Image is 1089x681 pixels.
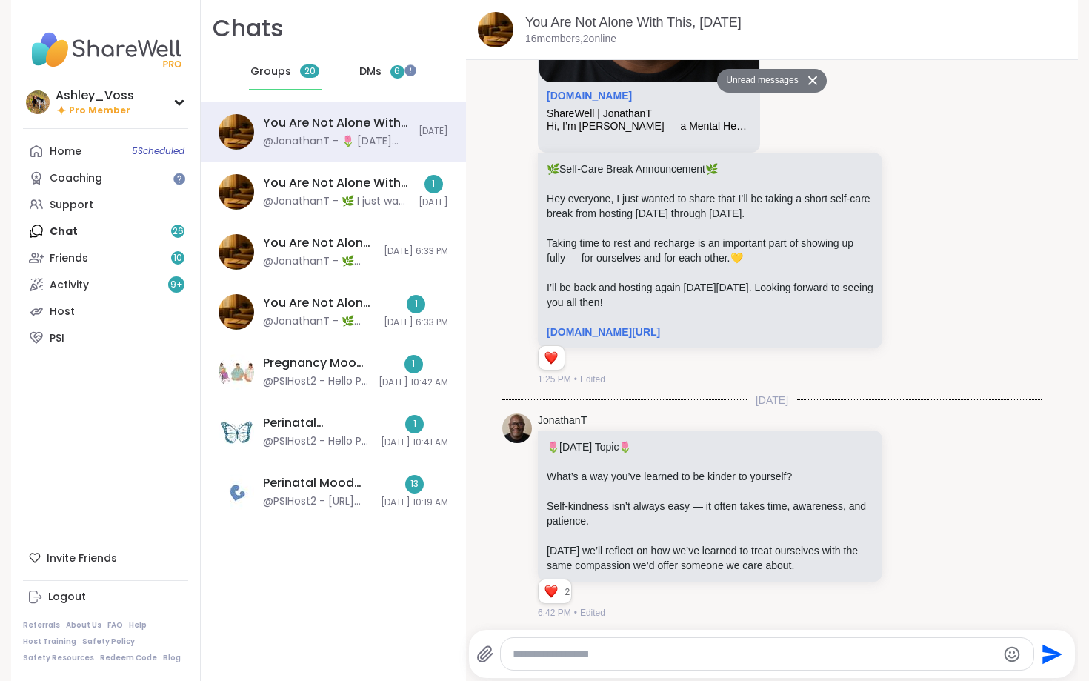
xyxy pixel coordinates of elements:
button: Reactions: love [543,352,559,364]
img: You Are Not Alone With This, Oct 09 [219,234,254,270]
span: [DATE] 10:41 AM [381,436,448,449]
div: Invite Friends [23,545,188,571]
span: 💛 [730,252,743,264]
img: Perinatal Mood Support for Moms, Oct 06 [219,474,254,510]
img: You Are Not Alone With This, Oct 08 [219,294,254,330]
p: [DATE] Topic [547,439,873,454]
span: 🌿 [547,163,559,175]
a: FAQ [107,620,123,631]
div: PSI [50,331,64,346]
div: Reaction list [539,346,565,370]
span: Edited [580,373,605,386]
button: Unread messages [717,69,802,93]
div: @PSIHost2 - Hello PSI group members! A friendly reminder: We will allow up to 16 group members to... [263,434,372,449]
a: Logout [23,584,188,611]
h1: Chats [213,12,284,45]
span: 10 [173,252,182,265]
button: Send [1034,637,1068,671]
span: 5 Scheduled [132,145,184,157]
textarea: Type your message [513,647,996,662]
a: Help [129,620,147,631]
span: • [574,373,577,386]
div: Perinatal [MEDICAL_DATA] Support for Survivors, [DATE] [263,415,372,431]
div: Host [50,305,75,319]
div: 1 [407,295,425,313]
div: You Are Not Alone With This, [DATE] [263,295,375,311]
button: Reactions: love [543,585,559,597]
p: Taking time to rest and recharge is an important part of showing up fully — for ourselves and for... [547,236,873,265]
div: ShareWell | JonathanT [547,107,751,120]
div: You Are Not Alone With This, [DATE] [263,175,410,191]
div: Home [50,144,81,159]
div: @PSIHost2 - [URL][DOMAIN_NAME] [263,494,372,509]
a: Redeem Code [100,653,157,663]
div: Perinatal Mood Support for Moms, [DATE] [263,475,372,491]
span: DMs [359,64,382,79]
div: 13 [405,475,424,494]
a: Support [23,191,188,218]
a: [DOMAIN_NAME][URL] [547,326,660,338]
div: Logout [48,590,86,605]
span: 🌿 [705,163,718,175]
span: 6 [394,65,400,78]
a: Host [23,298,188,325]
span: Pro Member [69,104,130,117]
div: Support [50,198,93,213]
div: Activity [50,278,89,293]
img: ShareWell Nav Logo [23,24,188,76]
span: Edited [580,606,605,619]
a: Coaching [23,165,188,191]
span: 🌷 [547,441,559,453]
span: [DATE] 10:19 AM [381,496,448,509]
div: @JonathanT - 🌿 Self-Care Break Announcement 🌿 Hey everyone, I just wanted to share that I’ll be t... [263,254,375,269]
div: @JonathanT - 🌿 I just want to remind everyone — if things ever feel too heavy outside of group, y... [263,194,410,209]
img: You Are Not Alone With This, Oct 10 [219,174,254,210]
p: What’s a way you’ve learned to be kinder to yourself? [547,469,873,484]
span: Groups [250,64,291,79]
a: Activity9+ [23,271,188,298]
a: Safety Policy [82,637,135,647]
span: 2 [565,585,571,599]
p: Self-Care Break Announcement [547,162,873,176]
span: [DATE] 6:33 PM [384,245,448,258]
div: Hi, I’m [PERSON_NAME] — a Mental Health Peer Specialist-Intern walking my own recovery journey, i... [547,120,751,133]
span: • [574,606,577,619]
span: [DATE] [747,393,797,408]
p: Self-kindness isn’t always easy — it often takes time, awareness, and patience. [547,499,873,528]
iframe: Spotlight [404,64,416,76]
a: About Us [66,620,101,631]
span: 20 [304,65,316,78]
img: Ashley_Voss [26,90,50,114]
div: Reaction list [539,579,565,603]
span: [DATE] 10:42 AM [379,376,448,389]
p: 16 members, 2 online [525,32,616,47]
a: You Are Not Alone With This, [DATE] [525,15,742,30]
a: Host Training [23,637,76,647]
div: Coaching [50,171,102,186]
a: Friends10 [23,245,188,271]
span: [DATE] [419,125,448,138]
img: You Are Not Alone With This, Oct 07 [219,114,254,150]
div: 1 [424,175,443,193]
a: Referrals [23,620,60,631]
div: @JonathanT - 🌿 Self-Care Break Announcement 🌿 Hey everyone, I just wanted to share that I’ll be t... [263,314,375,329]
div: You Are Not Alone With This, [DATE] [263,115,410,131]
a: JonathanT [538,413,587,428]
div: Pregnancy Mood Support, [DATE] [263,355,370,371]
span: [DATE] 6:33 PM [384,316,448,329]
a: PSI [23,325,188,351]
img: Pregnancy Mood Support, Oct 07 [219,354,254,390]
div: You Are Not Alone With This, [DATE] [263,235,375,251]
p: [DATE] we’ll reflect on how we’ve learned to treat ourselves with the same compassion we’d offer ... [547,543,873,573]
span: 1:25 PM [538,373,571,386]
div: Friends [50,251,88,266]
a: Home5Scheduled [23,138,188,165]
span: 6:42 PM [538,606,571,619]
img: You Are Not Alone With This, Oct 07 [478,12,513,47]
a: Safety Resources [23,653,94,663]
p: I’ll be back and hosting again [DATE][DATE]. Looking forward to seeing you all then! [547,280,873,310]
span: 9 + [170,279,183,291]
div: 1 [404,355,423,373]
a: Blog [163,653,181,663]
div: @PSIHost2 - Hello PSI group members! A friendly reminder: We will allow up to 16 group members to... [263,374,370,389]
